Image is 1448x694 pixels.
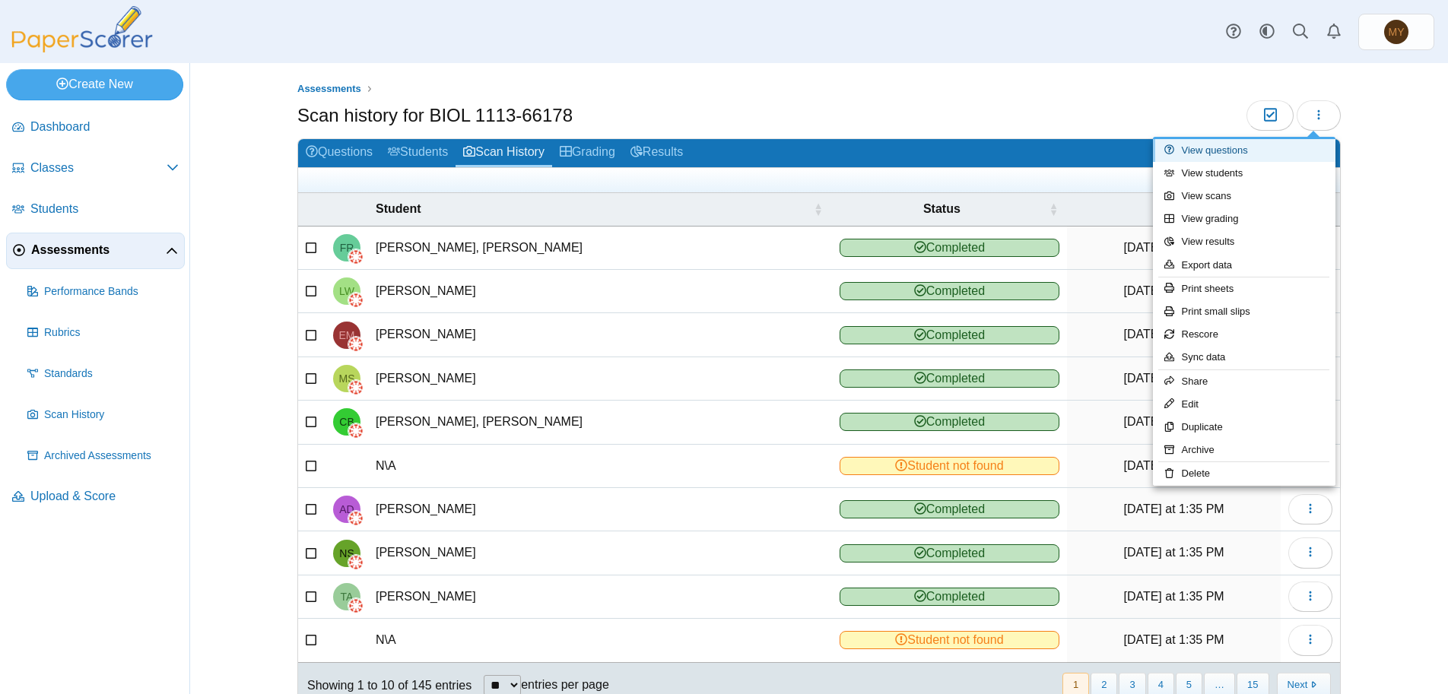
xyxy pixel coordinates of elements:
span: Ming Yang [1389,27,1405,37]
span: Upload & Score [30,488,179,505]
a: Archive [1153,439,1335,461]
span: Student not found [840,631,1059,649]
a: Create New [6,69,183,100]
a: View scans [1153,185,1335,208]
a: Export data [1153,254,1335,277]
time: Sep 16, 2025 at 1:35 PM [1123,241,1224,254]
td: [PERSON_NAME] [368,270,832,313]
a: Alerts [1317,15,1351,49]
span: Archived Assessments [44,448,179,464]
a: View grading [1153,208,1335,230]
a: Questions [298,139,380,167]
a: Dashboard [6,109,185,146]
a: Grading [552,139,623,167]
label: entries per page [521,678,609,691]
a: Edit [1153,393,1335,416]
span: Student : Activate to sort [814,193,823,225]
span: Madelin Sisco [339,373,355,384]
a: Sync data [1153,346,1335,369]
a: Students [6,192,185,228]
a: Assessments [6,233,185,269]
img: canvas-logo.png [348,598,364,613]
td: [PERSON_NAME] [368,531,832,575]
a: Archived Assessments [21,438,185,474]
span: Adrieanna Delgado [339,504,354,515]
time: Sep 16, 2025 at 1:35 PM [1123,415,1224,428]
a: Assessments [294,80,365,99]
td: N\A [368,619,832,662]
a: Rubrics [21,315,185,351]
span: Performance Bands [44,284,179,299]
span: Completed [840,369,1059,388]
a: Rescore [1153,323,1335,346]
td: [PERSON_NAME], [PERSON_NAME] [368,227,832,270]
img: canvas-logo.png [348,555,364,570]
img: PaperScorer [6,6,158,52]
img: canvas-logo.png [348,249,364,265]
a: Results [623,139,691,167]
time: Sep 16, 2025 at 1:35 PM [1123,590,1224,603]
a: Scan History [21,397,185,433]
time: Sep 16, 2025 at 1:35 PM [1123,328,1224,341]
td: N\A [368,445,832,488]
time: Sep 16, 2025 at 1:35 PM [1123,459,1224,472]
a: Delete [1153,462,1335,485]
span: Natalie Schillerova [339,548,354,559]
span: Completed [840,544,1059,562]
span: Scan History [44,407,179,423]
span: Assessments [297,83,361,94]
span: Dashboard [30,119,179,135]
a: Duplicate [1153,416,1335,439]
td: [PERSON_NAME] [368,313,832,357]
span: Completed [840,326,1059,344]
span: Connor Bryant [339,417,354,427]
td: [PERSON_NAME] [368,488,832,531]
h1: Scan history for BIOL 1113-66178 [297,103,573,128]
a: Performance Bands [21,274,185,310]
a: Students [380,139,456,167]
img: canvas-logo.png [348,293,364,308]
span: Classes [30,160,167,176]
span: Lillie Wells [339,286,354,296]
img: canvas-logo.png [348,423,364,439]
span: Completed [840,588,1059,606]
span: Emily McMaughan [339,330,355,341]
span: Student not found [840,457,1059,475]
time: Sep 16, 2025 at 1:35 PM [1123,546,1224,559]
span: Completed [840,413,1059,431]
span: Assessments [31,242,166,258]
a: Ming Yang [1358,14,1434,50]
td: [PERSON_NAME] [368,575,832,619]
img: canvas-logo.png [348,380,364,395]
a: PaperScorer [6,42,158,55]
time: Sep 16, 2025 at 1:35 PM [1123,633,1224,646]
a: View results [1153,230,1335,253]
td: [PERSON_NAME], [PERSON_NAME] [368,401,832,444]
a: Print small slips [1153,300,1335,323]
span: Tanya Avila [341,591,354,602]
span: Ming Yang [1384,20,1408,44]
span: Student [376,202,421,215]
span: Status : Activate to sort [1049,193,1058,225]
a: Scan History [456,139,552,167]
span: Rubrics [44,325,179,341]
a: View students [1153,162,1335,185]
a: View questions [1153,139,1335,162]
a: Share [1153,370,1335,393]
img: canvas-logo.png [348,337,364,352]
time: Sep 16, 2025 at 1:35 PM [1123,284,1224,297]
span: Completed [840,282,1059,300]
td: [PERSON_NAME] [368,357,832,401]
img: canvas-logo.png [348,511,364,526]
a: Upload & Score [6,479,185,515]
a: Print sheets [1153,277,1335,300]
time: Sep 16, 2025 at 1:35 PM [1123,372,1224,385]
time: Sep 16, 2025 at 1:35 PM [1123,502,1224,515]
a: Standards [21,356,185,392]
span: Standards [44,366,179,382]
span: Felicity Red Elk [340,242,354,253]
span: Completed [840,239,1059,257]
span: Status [923,202,961,215]
a: Classes [6,151,185,187]
span: Students [30,201,179,217]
